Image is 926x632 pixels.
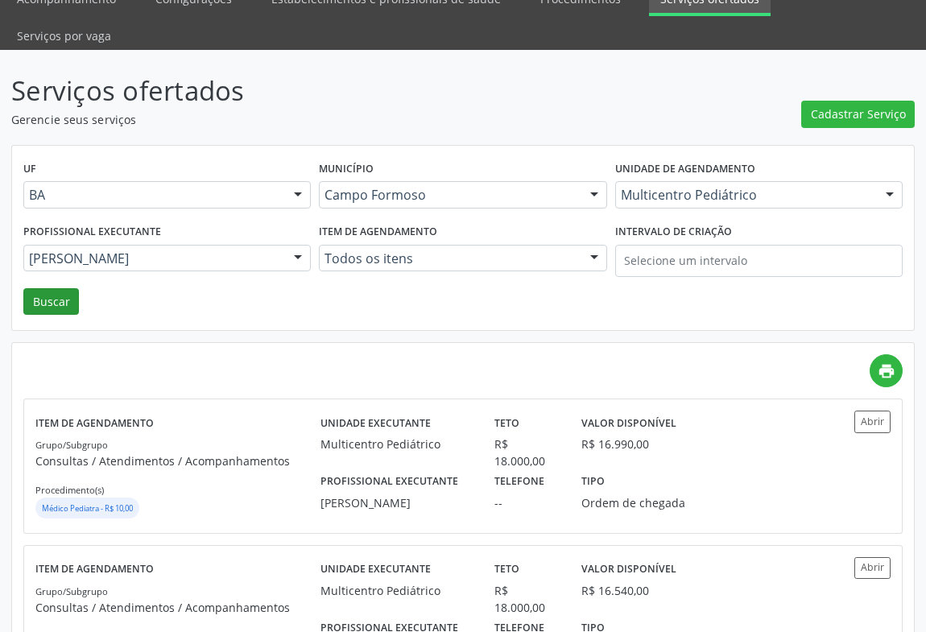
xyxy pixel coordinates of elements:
span: Todos os itens [325,250,573,266]
span: [PERSON_NAME] [29,250,278,266]
label: Tipo [581,469,605,494]
small: Grupo/Subgrupo [35,585,108,597]
button: Cadastrar Serviço [801,101,915,128]
div: [PERSON_NAME] [320,494,472,511]
label: Intervalo de criação [615,220,732,245]
label: Unidade executante [320,557,431,582]
div: -- [494,494,559,511]
div: Multicentro Pediátrico [320,582,472,599]
a: Serviços por vaga [6,22,122,50]
small: Grupo/Subgrupo [35,439,108,451]
label: Item de agendamento [319,220,437,245]
label: Teto [494,411,519,436]
label: Teto [494,557,519,582]
label: Telefone [494,469,544,494]
div: Ordem de chegada [581,494,689,511]
p: Consultas / Atendimentos / Acompanhamentos [35,452,320,469]
label: Valor disponível [581,411,676,436]
p: Serviços ofertados [11,71,643,111]
p: Consultas / Atendimentos / Acompanhamentos [35,599,320,616]
span: Multicentro Pediátrico [621,187,870,203]
span: BA [29,187,278,203]
i: print [878,362,895,380]
small: Procedimento(s) [35,484,104,496]
button: Abrir [854,411,891,432]
div: R$ 16.990,00 [581,436,649,452]
a: print [870,354,903,387]
input: Selecione um intervalo [615,245,903,277]
label: UF [23,157,36,182]
label: Item de agendamento [35,411,154,436]
p: Gerencie seus serviços [11,111,643,128]
button: Abrir [854,557,891,579]
span: Campo Formoso [325,187,573,203]
div: Multicentro Pediátrico [320,436,472,452]
label: Município [319,157,374,182]
div: R$ 18.000,00 [494,436,559,469]
label: Item de agendamento [35,557,154,582]
label: Unidade executante [320,411,431,436]
small: Médico Pediatra - R$ 10,00 [42,503,133,514]
div: R$ 16.540,00 [581,582,649,599]
label: Profissional executante [23,220,161,245]
button: Buscar [23,288,79,316]
div: R$ 18.000,00 [494,582,559,616]
label: Valor disponível [581,557,676,582]
span: Cadastrar Serviço [811,105,906,122]
label: Unidade de agendamento [615,157,755,182]
label: Profissional executante [320,469,458,494]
